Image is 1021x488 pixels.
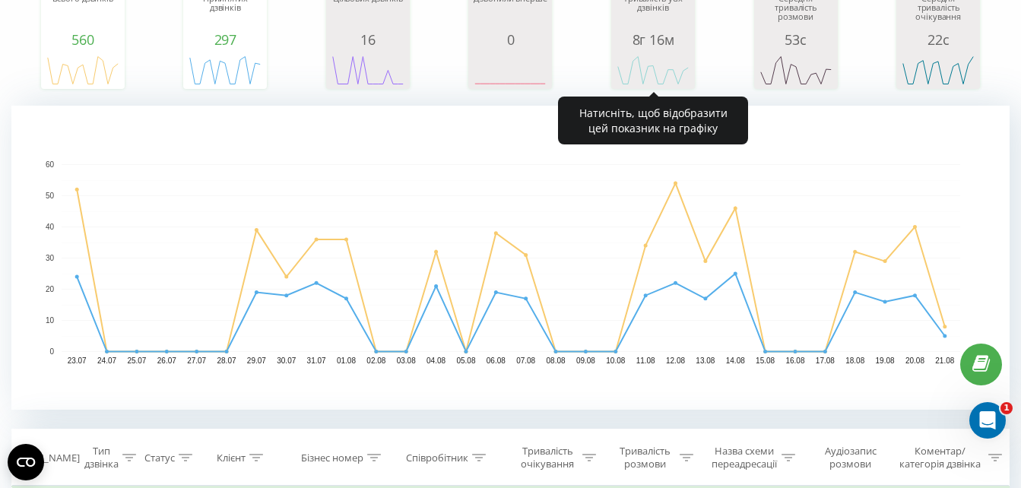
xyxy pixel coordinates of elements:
[472,32,548,47] div: 0
[845,356,864,365] text: 18.08
[97,356,116,365] text: 24.07
[696,356,715,365] text: 13.08
[84,445,119,471] div: Тип дзвінка
[816,356,835,365] text: 17.08
[666,356,685,365] text: 12.08
[935,356,954,365] text: 21.08
[46,223,55,231] text: 40
[247,356,266,365] text: 29.07
[487,356,506,365] text: 06.08
[46,160,55,169] text: 60
[472,47,548,93] svg: A chart.
[614,445,676,471] div: Тривалість розмови
[277,356,296,365] text: 30.07
[330,47,406,93] svg: A chart.
[1000,402,1013,414] span: 1
[301,452,363,464] div: Бізнес номер
[900,32,976,47] div: 22с
[337,356,356,365] text: 01.08
[900,47,976,93] svg: A chart.
[46,192,55,200] text: 50
[46,316,55,325] text: 10
[8,444,44,480] button: Open CMP widget
[187,32,263,47] div: 297
[46,254,55,262] text: 30
[606,356,625,365] text: 10.08
[217,356,236,365] text: 28.07
[49,347,54,356] text: 0
[45,47,121,93] svg: A chart.
[758,32,834,47] div: 53с
[144,452,175,464] div: Статус
[217,452,246,464] div: Клієнт
[406,452,468,464] div: Співробітник
[758,47,834,93] svg: A chart.
[615,32,691,47] div: 8г 16м
[11,106,1010,410] svg: A chart.
[615,47,691,93] svg: A chart.
[68,356,87,365] text: 23.07
[969,402,1006,439] iframe: Intercom live chat
[547,356,566,365] text: 08.08
[516,445,579,471] div: Тривалість очікування
[896,445,985,471] div: Коментар/категорія дзвінка
[636,356,655,365] text: 11.08
[366,356,385,365] text: 02.08
[307,356,326,365] text: 31.07
[187,47,263,93] svg: A chart.
[46,285,55,293] text: 20
[905,356,924,365] text: 20.08
[127,356,146,365] text: 25.07
[726,356,745,365] text: 14.08
[45,32,121,47] div: 560
[456,356,475,365] text: 05.08
[157,356,176,365] text: 26.07
[711,445,777,471] div: Назва схеми переадресації
[785,356,804,365] text: 16.08
[876,356,895,365] text: 19.08
[576,356,595,365] text: 09.08
[426,356,445,365] text: 04.08
[187,356,206,365] text: 27.07
[330,32,406,47] div: 16
[516,356,535,365] text: 07.08
[813,445,889,471] div: Аудіозапис розмови
[756,356,775,365] text: 15.08
[558,97,748,144] div: Натисніть, щоб відобразити цей показник на графіку
[397,356,416,365] text: 03.08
